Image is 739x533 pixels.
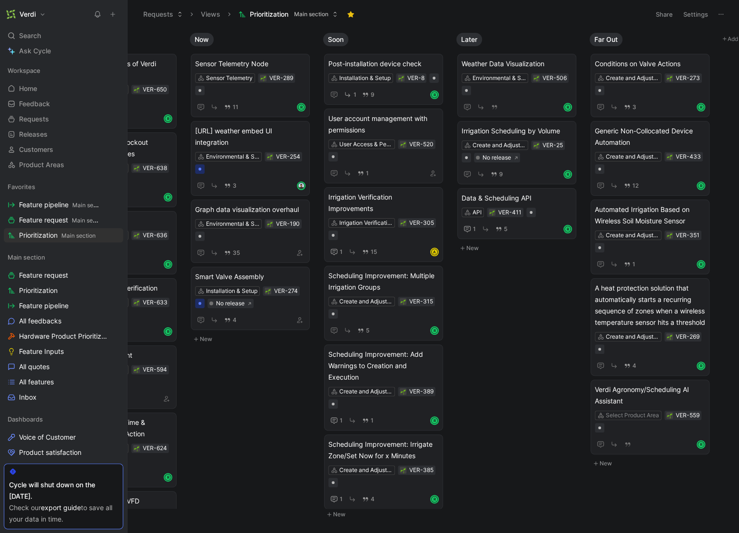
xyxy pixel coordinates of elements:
a: Ask Cycle [4,44,123,58]
div: VER-25 [542,141,563,150]
span: 35 [233,250,240,256]
div: 🌱 [133,86,140,93]
a: All quotes [4,360,123,374]
a: Feature requestMain section [4,213,123,227]
div: VER-433 [676,152,701,161]
button: 🌱 [666,333,673,340]
span: 5 [504,226,507,232]
span: Ask Cycle [19,45,51,57]
div: 🌱 [266,153,273,160]
span: 3 [632,104,636,110]
button: 4 [360,494,376,504]
button: 🌱 [666,75,673,81]
div: Sensor Telemetry [206,73,253,83]
button: 🌱 [666,153,673,160]
img: 🌱 [265,289,271,294]
span: Automated Irrigation Based on Wireless Soil Moisture Sensor [595,204,705,227]
span: Feature Inputs [19,347,64,356]
div: API [473,208,482,217]
span: Irrigation Scheduling by Volume [462,125,572,137]
button: 🌱 [398,75,404,81]
span: Later [461,35,477,44]
span: Conditions on Valve Actions [595,58,705,70]
a: User account management with permissionsUser Access & Permissions1 [324,109,443,183]
div: Environmental & Soil Moisture Data [473,73,526,83]
div: A [431,249,438,255]
span: Dashboards [8,414,43,424]
span: Main section [61,232,96,239]
div: Create and Adjust Irrigation Schedules [339,465,393,475]
button: 🌱 [666,412,673,419]
img: 🌱 [533,76,539,81]
div: Create and Adjust Irrigation Schedules [606,231,659,240]
a: Product satisfaction [4,445,123,460]
button: 🌱 [133,165,140,171]
span: Inbox [19,392,37,402]
div: VER-385 [409,465,434,475]
span: All feedbacks [19,316,61,326]
span: Workspace [8,66,40,75]
span: 1 [473,226,476,232]
button: 🌱 [533,75,540,81]
span: Releases [19,130,48,139]
div: R [165,474,171,481]
span: Generic Non-Collocated Device Automation [595,125,705,148]
button: Now [190,33,214,46]
a: Data & Scheduling APIAPI15R [457,188,576,239]
button: 1 [328,415,345,426]
img: 🌱 [400,142,406,148]
img: 🌱 [667,76,672,81]
button: 1 [622,259,637,270]
span: Verdi Agronomy/Scheduling AI Assistant [595,384,705,407]
img: 🌱 [489,210,495,216]
div: Main sectionFeature requestPrioritizationFeature pipelineAll feedbacksHardware Product Prioritiza... [4,250,123,404]
button: 3 [622,102,638,112]
button: 3 [222,181,238,191]
div: Search [4,29,123,43]
div: R [165,328,171,335]
button: 4 [222,315,238,325]
span: Graph data visualization overhaul [195,204,305,215]
div: R [564,171,571,178]
div: VER-254 [276,152,300,161]
span: 1 [340,496,343,502]
button: 🌱 [133,232,140,239]
div: Create and Adjust Irrigation Schedules [606,332,659,342]
span: Main section [72,201,107,209]
span: Favorites [8,182,35,191]
div: R [431,91,438,98]
span: Main section [294,10,328,19]
img: 🌱 [134,166,139,171]
div: VER-633 [143,298,168,307]
div: Create and Adjust Irrigation Schedules [339,297,393,306]
button: PrioritizationMain section [234,7,342,21]
img: 🌱 [667,154,672,160]
span: 1 [354,92,356,98]
a: Inbox [4,390,123,404]
button: 5 [355,325,371,336]
div: R [431,417,438,424]
div: VER-559 [676,411,700,420]
span: 4 [233,317,236,323]
a: Post-installation device checkInstallation & Setup19R [324,54,443,105]
a: Scheduling Improvement: Multiple Irrigation GroupsCreate and Adjust Irrigation Schedules5R [324,266,443,341]
span: Feature pipeline [19,200,100,210]
div: NowNew [186,29,319,350]
button: 1 [360,415,375,426]
img: 🌱 [398,76,404,81]
div: R [698,104,704,111]
button: 🌱 [260,75,266,81]
a: Scheduling Improvement: Irrigate Zone/Set Now for x MinutesCreate and Adjust Irrigation Schedules14R [324,434,443,509]
h1: Verdi [20,10,36,19]
img: 🌱 [260,76,266,81]
span: Main section [8,252,45,262]
button: 🌱 [133,299,140,306]
span: Scheduling Improvement: Add Warnings to Creation and Execution [328,349,439,383]
a: Conditions on Valve ActionsCreate and Adjust Irrigation Schedules3R [591,54,709,117]
span: Weather Data Visualization [462,58,572,70]
button: 🌱 [400,220,406,226]
button: 🌱 [666,232,673,239]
